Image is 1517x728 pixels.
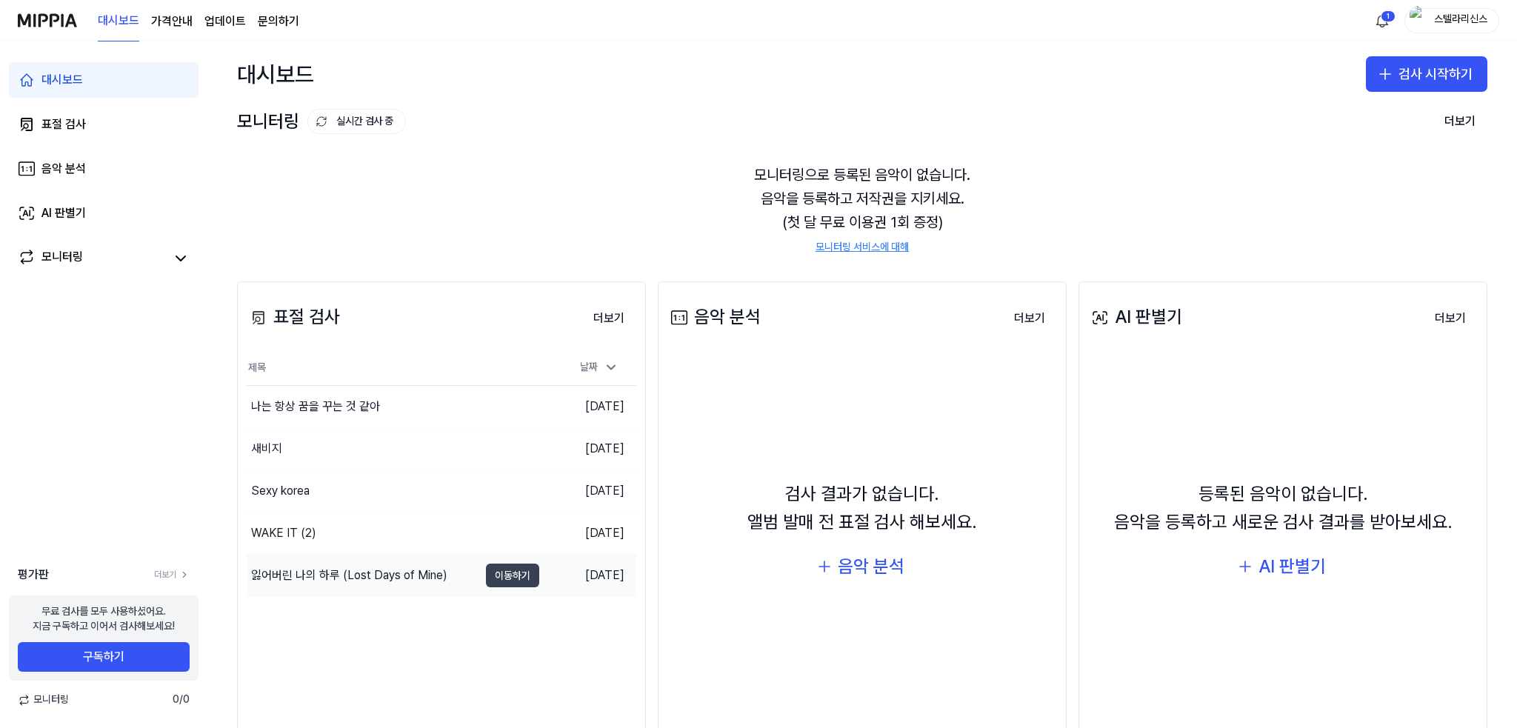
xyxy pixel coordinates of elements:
td: [DATE] [539,512,637,555]
span: 모니터링 [18,692,69,707]
th: 제목 [247,350,539,386]
button: AI 판별기 [1226,549,1341,584]
a: 모니터링 [18,248,166,269]
button: 더보기 [581,304,636,333]
button: 음악 분석 [805,549,919,584]
a: 더보기 [581,302,636,333]
a: 더보기 [154,569,190,581]
a: 문의하기 [258,13,299,30]
img: 알림 [1373,12,1391,30]
button: 알림1 [1370,9,1394,33]
div: Sexy korea [251,482,310,500]
div: 모니터링으로 등록된 음악이 없습니다. 음악을 등록하고 저작권을 지키세요. (첫 달 무료 이용권 1회 증정) [237,145,1487,273]
button: 이동하기 [486,564,539,587]
button: 구독하기 [18,642,190,672]
div: 표절 검사 [41,116,86,133]
button: 검사 시작하기 [1366,56,1487,92]
a: 대시보드 [98,1,139,41]
div: 무료 검사를 모두 사용하셨어요. 지금 구독하고 이어서 검사해보세요! [33,604,175,633]
button: profile스텔라리신스 [1404,8,1499,33]
td: [DATE] [539,428,637,470]
a: 업데이트 [204,13,246,30]
td: [DATE] [539,386,637,428]
td: [DATE] [539,555,637,597]
div: 대시보드 [237,56,314,92]
div: 모니터링 [237,107,406,136]
a: 음악 분석 [9,151,199,187]
button: 더보기 [1433,107,1487,136]
div: 등록된 음악이 없습니다. 음악을 등록하고 새로운 검사 결과를 받아보세요. [1114,480,1453,537]
div: 날짜 [574,355,624,379]
a: 더보기 [1002,302,1057,333]
a: 대시보드 [9,62,199,98]
a: AI 판별기 [9,196,199,231]
div: 표절 검사 [247,303,340,331]
a: 가격안내 [151,13,193,30]
a: 표절 검사 [9,107,199,142]
div: 음악 분석 [667,303,761,331]
span: 0 / 0 [173,692,190,707]
div: 대시보드 [41,71,83,89]
div: 모니터링 [41,248,83,269]
div: 새비지 [251,440,282,458]
div: AI 판별기 [1258,552,1326,581]
a: 더보기 [1423,302,1478,333]
div: AI 판별기 [1088,303,1182,331]
div: WAKE IT (2) [251,524,316,542]
button: 더보기 [1423,304,1478,333]
button: 더보기 [1002,304,1057,333]
div: 검사 결과가 없습니다. 앨범 발매 전 표절 검사 해보세요. [747,480,977,537]
a: 모니터링 서비스에 대해 [816,240,909,255]
div: 스텔라리신스 [1432,12,1490,28]
div: 나는 항상 꿈을 꾸는 것 같아 [251,398,380,415]
button: 실시간 검사 중 [307,109,406,134]
img: profile [1410,6,1427,36]
div: 잃어버린 나의 하루 (Lost Days of Mine) [251,567,447,584]
div: 1 [1381,10,1396,22]
div: 음악 분석 [838,552,904,581]
div: AI 판별기 [41,204,86,222]
div: 음악 분석 [41,160,86,178]
span: 평가판 [18,566,49,584]
td: [DATE] [539,470,637,512]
